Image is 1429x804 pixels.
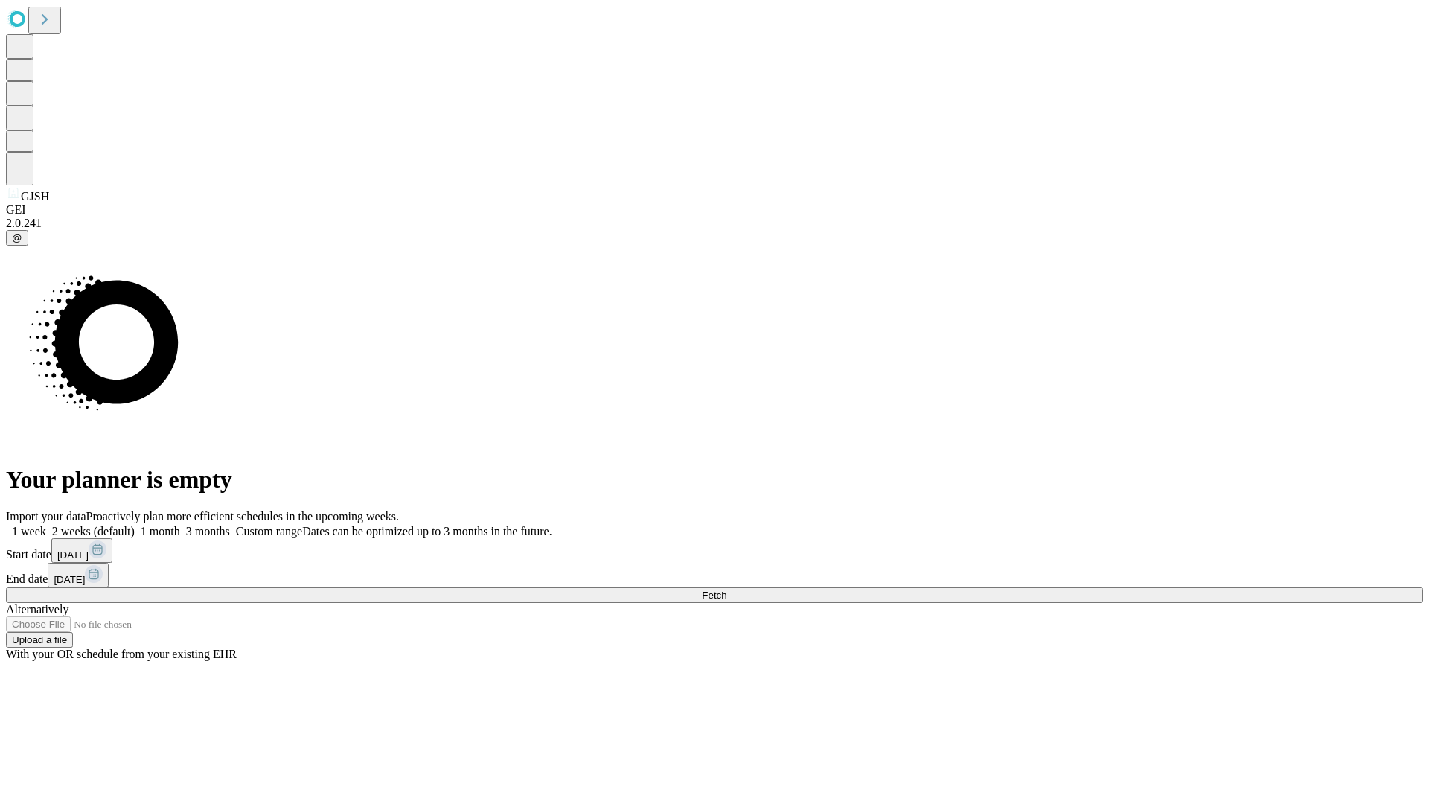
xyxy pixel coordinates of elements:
button: [DATE] [48,563,109,587]
span: 1 month [141,525,180,537]
span: 2 weeks (default) [52,525,135,537]
span: Custom range [236,525,302,537]
button: Upload a file [6,632,73,648]
span: @ [12,232,22,243]
span: Fetch [702,590,726,601]
h1: Your planner is empty [6,466,1423,494]
button: @ [6,230,28,246]
span: Proactively plan more efficient schedules in the upcoming weeks. [86,510,399,523]
span: [DATE] [57,549,89,561]
div: 2.0.241 [6,217,1423,230]
div: End date [6,563,1423,587]
span: GJSH [21,190,49,202]
div: GEI [6,203,1423,217]
button: [DATE] [51,538,112,563]
button: Fetch [6,587,1423,603]
span: Import your data [6,510,86,523]
span: 3 months [186,525,230,537]
span: Dates can be optimized up to 3 months in the future. [302,525,552,537]
span: 1 week [12,525,46,537]
span: With your OR schedule from your existing EHR [6,648,237,660]
div: Start date [6,538,1423,563]
span: [DATE] [54,574,85,585]
span: Alternatively [6,603,68,616]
